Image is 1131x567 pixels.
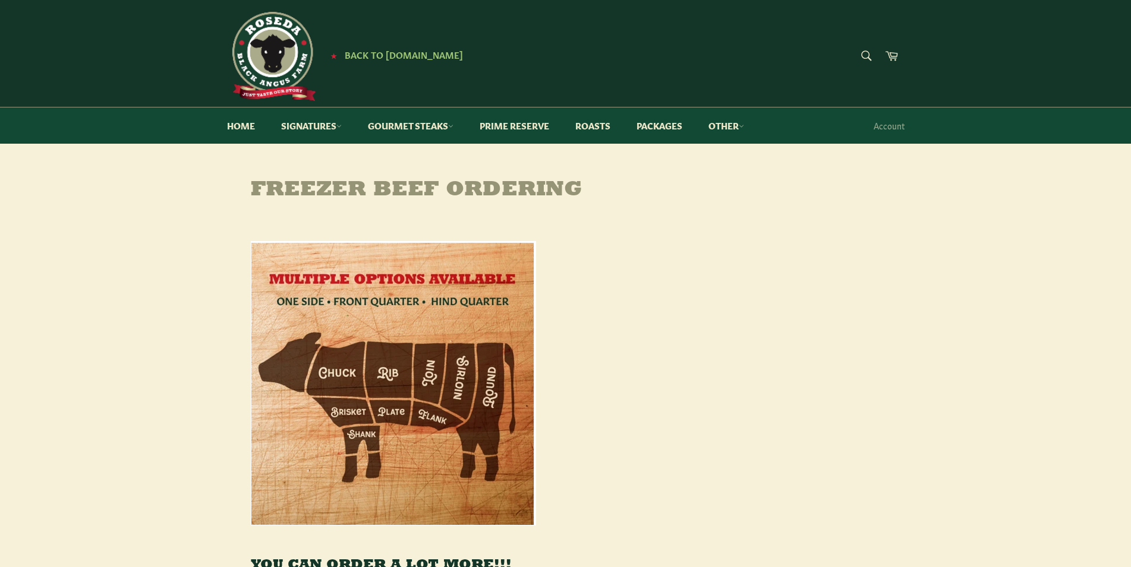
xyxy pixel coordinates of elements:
[269,107,354,144] a: Signatures
[356,107,465,144] a: Gourmet Steaks
[227,12,316,101] img: Roseda Beef
[330,50,337,60] span: ★
[345,48,463,61] span: Back to [DOMAIN_NAME]
[325,50,463,60] a: ★ Back to [DOMAIN_NAME]
[563,107,622,144] a: Roasts
[227,179,905,202] h1: Freezer Beef Ordering
[215,107,267,144] a: Home
[868,108,911,143] a: Account
[697,107,756,144] a: Other
[625,107,694,144] a: Packages
[468,107,561,144] a: Prime Reserve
